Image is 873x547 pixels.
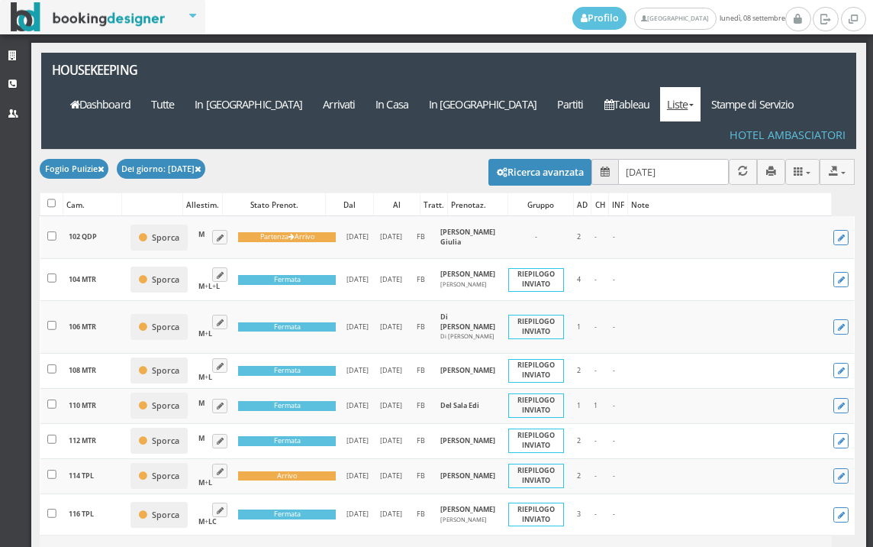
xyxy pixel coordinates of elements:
[604,494,623,536] td: -
[208,516,217,526] b: LC
[185,87,313,121] a: In [GEOGRAPHIC_DATA]
[69,471,94,481] b: 114 TPL
[341,423,374,458] td: [DATE]
[40,159,108,178] button: Foglio Pulizie
[569,458,587,494] td: 2
[198,433,205,443] b: M
[588,301,604,353] td: -
[198,329,205,338] b: M
[440,504,495,514] b: [PERSON_NAME]
[517,316,555,336] b: RIEPILOGO INVIATO
[341,258,374,300] td: [DATE]
[69,322,96,332] b: 106 MTR
[374,353,407,388] td: [DATE]
[238,366,335,376] div: Fermata
[588,423,604,458] td: -
[588,494,604,536] td: -
[11,2,166,32] img: BookingDesigner.com
[574,194,591,215] div: AD
[572,7,785,30] span: lunedì, 08 settembre
[341,216,374,258] td: [DATE]
[341,494,374,536] td: [DATE]
[508,194,573,215] div: Gruppo
[130,225,188,251] button: Sporca
[198,477,212,487] span: +
[69,365,96,375] b: 108 MTR
[594,87,660,121] a: Tableau
[130,267,188,293] button: Sporca
[366,87,419,121] a: In Casa
[730,128,846,141] h4: Hotel Ambasciatori
[517,465,555,485] b: RIEPILOGO INVIATO
[440,516,487,523] small: [PERSON_NAME]
[517,360,555,380] b: RIEPILOGO INVIATO
[313,87,366,121] a: Arrivati
[374,494,407,536] td: [DATE]
[569,388,587,423] td: 1
[223,194,325,215] div: Stato Prenot.
[130,428,188,454] button: Sporca
[183,194,222,215] div: Allestim.
[418,87,546,121] a: In [GEOGRAPHIC_DATA]
[208,477,212,487] b: L
[546,87,594,121] a: Partiti
[152,274,179,285] small: Sporca
[634,8,716,30] a: [GEOGRAPHIC_DATA]
[569,353,587,388] td: 2
[569,494,587,536] td: 3
[408,301,435,353] td: FB
[440,471,495,481] b: [PERSON_NAME]
[569,216,587,258] td: 2
[591,194,608,215] div: CH
[440,435,495,445] b: [PERSON_NAME]
[374,388,407,423] td: [DATE]
[408,216,435,258] td: FB
[198,516,217,526] span: +
[440,227,495,247] b: [PERSON_NAME] Giulia
[569,301,587,353] td: 1
[341,388,374,423] td: [DATE]
[374,216,407,258] td: [DATE]
[408,423,435,458] td: FB
[374,423,407,458] td: [DATE]
[208,329,212,338] b: L
[569,423,587,458] td: 2
[604,353,623,388] td: -
[408,458,435,494] td: FB
[152,365,179,376] small: Sporca
[130,463,188,489] button: Sporca
[374,258,407,300] td: [DATE]
[69,274,96,284] b: 104 MTR
[408,258,435,300] td: FB
[517,430,555,450] b: RIEPILOGO INVIATO
[341,458,374,494] td: [DATE]
[198,372,205,382] b: M
[517,395,555,415] b: RIEPILOGO INVIATO
[588,353,604,388] td: -
[440,400,479,410] b: Del Sala Edi
[198,398,205,408] b: M
[198,372,212,382] span: +
[238,471,335,481] div: Arrivo
[604,301,623,353] td: -
[238,275,335,285] div: Fermata
[152,400,179,411] small: Sporca
[604,388,623,423] td: -
[488,159,592,185] button: Ricerca avanzata
[604,458,623,494] td: -
[198,229,205,239] b: M
[130,358,188,384] button: Sporca
[588,258,604,300] td: -
[408,388,435,423] td: FB
[198,281,205,291] b: M
[152,322,179,332] small: Sporca
[609,194,627,215] div: INF
[440,269,495,279] b: [PERSON_NAME]
[238,322,335,332] div: Fermata
[198,281,220,291] span: + +
[326,194,372,215] div: Dal
[69,231,97,241] b: 102 QDP
[198,516,205,526] b: M
[374,458,407,494] td: [DATE]
[130,393,188,419] button: Sporca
